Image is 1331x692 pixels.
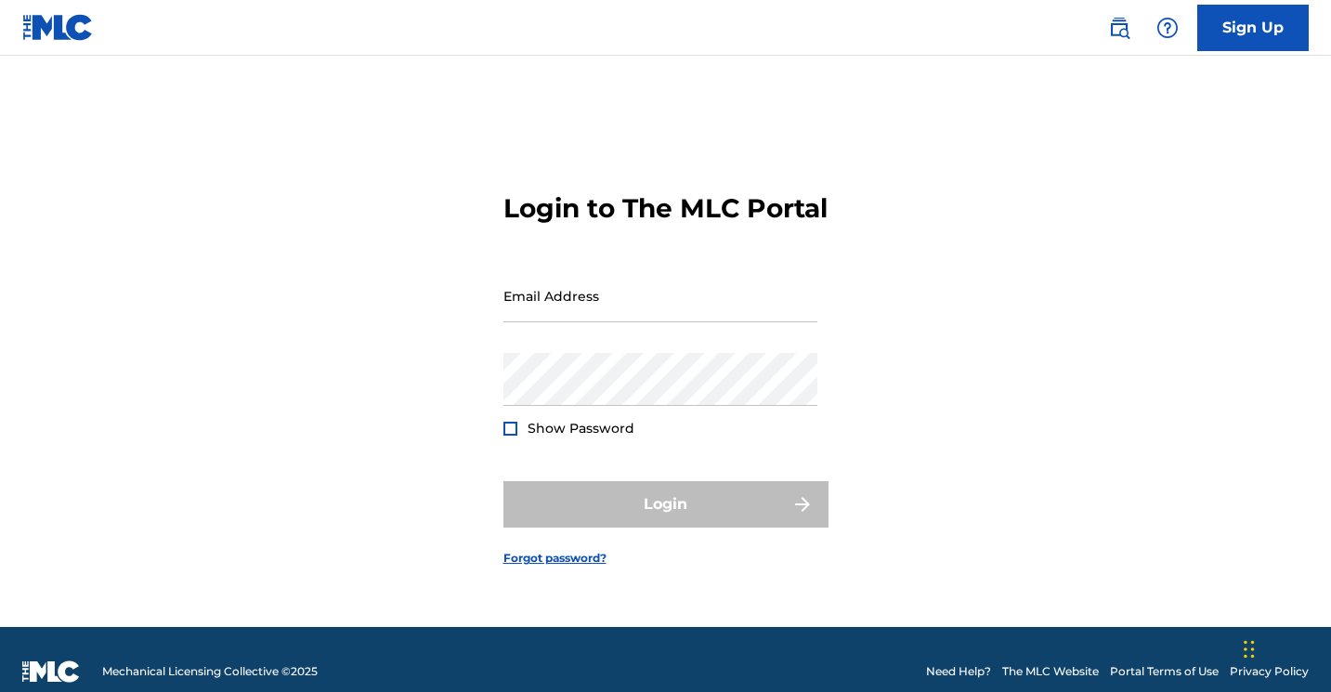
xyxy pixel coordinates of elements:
[1238,603,1331,692] iframe: Chat Widget
[102,663,318,680] span: Mechanical Licensing Collective © 2025
[1002,663,1099,680] a: The MLC Website
[1110,663,1219,680] a: Portal Terms of Use
[1197,5,1309,51] a: Sign Up
[1244,621,1255,677] div: Drag
[528,420,634,437] span: Show Password
[22,660,80,683] img: logo
[1149,9,1186,46] div: Help
[926,663,991,680] a: Need Help?
[1108,17,1130,39] img: search
[1156,17,1179,39] img: help
[503,550,607,567] a: Forgot password?
[22,14,94,41] img: MLC Logo
[503,192,828,225] h3: Login to The MLC Portal
[1101,9,1138,46] a: Public Search
[1230,663,1309,680] a: Privacy Policy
